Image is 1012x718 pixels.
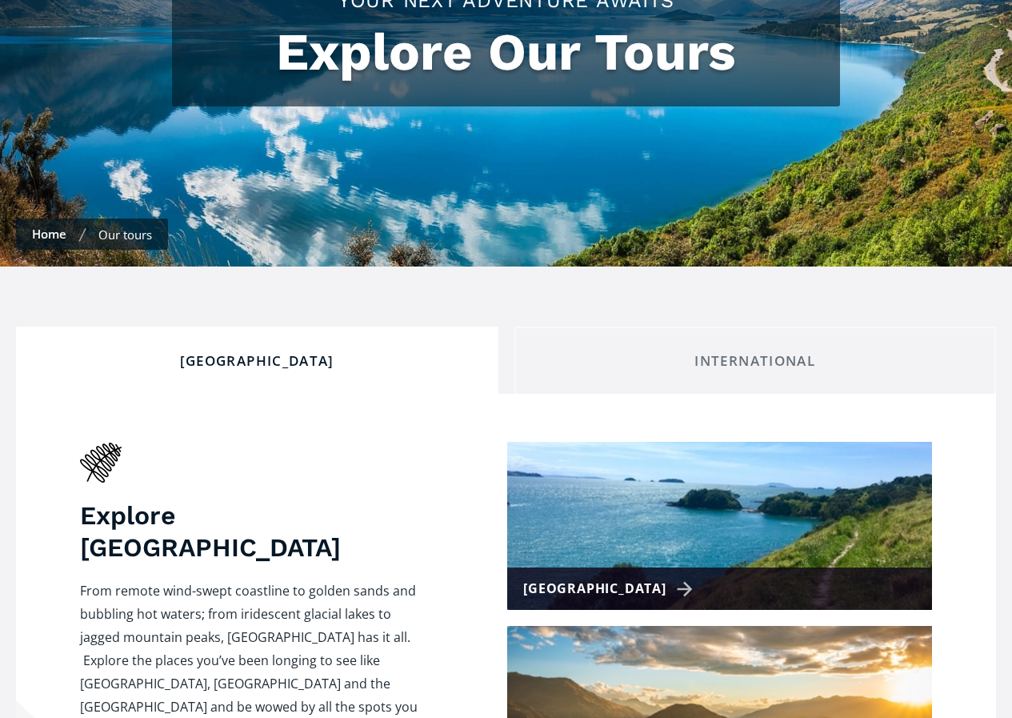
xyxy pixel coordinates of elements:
a: [GEOGRAPHIC_DATA] [507,442,932,610]
h1: Explore Our Tours [188,22,824,82]
a: Home [32,226,66,242]
div: International [528,352,983,370]
nav: breadcrumbs [16,219,168,250]
div: [GEOGRAPHIC_DATA] [30,352,485,370]
h3: Explore [GEOGRAPHIC_DATA] [80,499,427,564]
div: Our tours [98,227,152,243]
div: [GEOGRAPHIC_DATA] [523,577,698,600]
